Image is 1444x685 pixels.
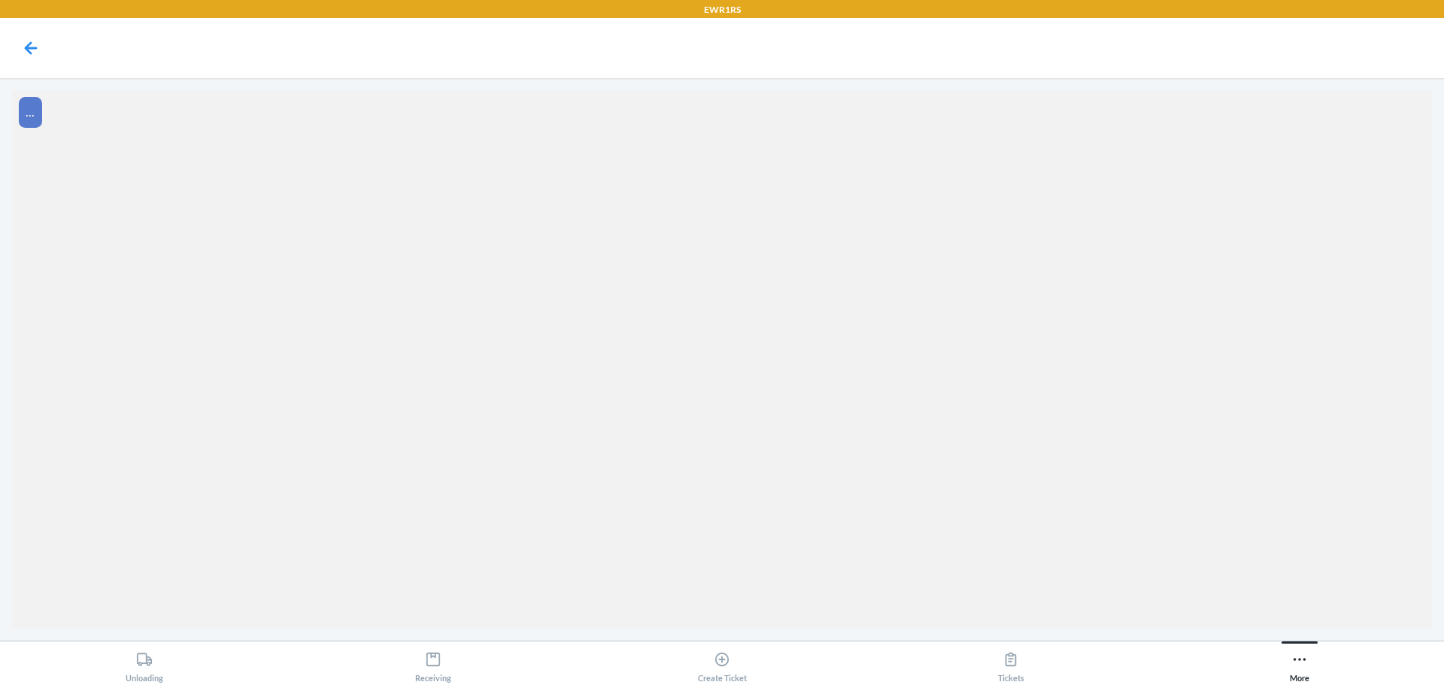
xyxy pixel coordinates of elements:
[126,645,163,683] div: Unloading
[415,645,451,683] div: Receiving
[289,641,578,683] button: Receiving
[578,641,866,683] button: Create Ticket
[26,104,35,120] span: ...
[704,3,741,17] p: EWR1RS
[866,641,1155,683] button: Tickets
[698,645,747,683] div: Create Ticket
[998,645,1024,683] div: Tickets
[1155,641,1444,683] button: More
[1290,645,1309,683] div: More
